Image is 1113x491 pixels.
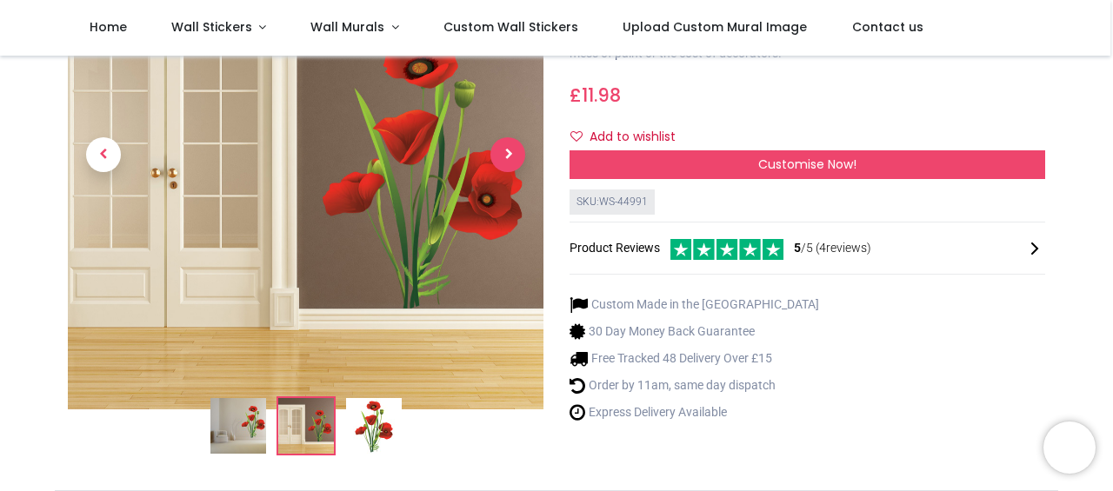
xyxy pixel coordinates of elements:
[794,240,871,257] span: /5 ( 4 reviews)
[278,398,334,454] img: WS-44991-02
[623,18,807,36] span: Upload Custom Mural Image
[570,189,655,215] div: SKU: WS-44991
[758,156,856,173] span: Customise Now!
[570,403,819,421] li: Express Delivery Available
[346,398,402,454] img: WS-44991-03
[852,18,923,36] span: Contact us
[443,18,578,36] span: Custom Wall Stickers
[490,137,525,172] span: Next
[570,83,621,108] span: £
[90,18,127,36] span: Home
[570,123,690,152] button: Add to wishlistAdd to wishlist
[794,241,801,255] span: 5
[570,236,1045,260] div: Product Reviews
[310,18,384,36] span: Wall Murals
[570,349,819,368] li: Free Tracked 48 Delivery Over £15
[570,295,819,314] li: Custom Made in the [GEOGRAPHIC_DATA]
[570,376,819,395] li: Order by 11am, same day dispatch
[570,322,819,341] li: 30 Day Money Back Guarantee
[86,137,121,172] span: Previous
[582,83,621,108] span: 11.98
[570,130,583,143] i: Add to wishlist
[210,398,266,454] img: Bouquet Red Poppy Flower Floral Wall Sticker
[171,18,252,36] span: Wall Stickers
[1043,421,1096,474] iframe: Brevo live chat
